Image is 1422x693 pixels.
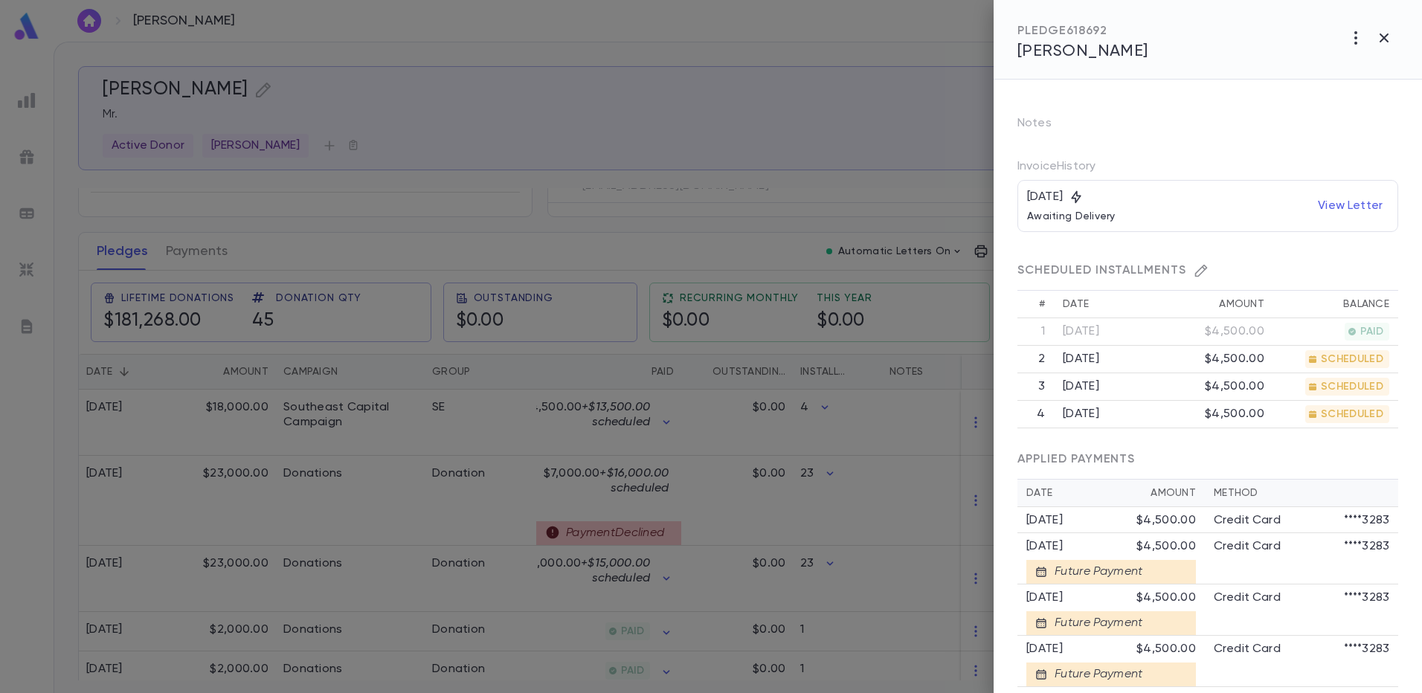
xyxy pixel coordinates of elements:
[1151,487,1196,499] div: Amount
[1214,590,1281,605] p: Credit Card
[1017,291,1054,318] th: #
[1017,373,1054,401] th: 3
[1054,318,1163,346] td: [DATE]
[1017,24,1148,39] div: PLEDGE 618692
[1026,513,1136,528] div: [DATE]
[1017,112,1075,141] p: Notes
[1205,480,1398,507] th: Method
[1017,43,1148,59] span: [PERSON_NAME]
[1017,401,1054,428] th: 4
[1136,513,1196,528] div: $4,500.00
[1026,590,1136,605] div: [DATE]
[1354,326,1389,338] span: PAID
[1047,667,1142,682] div: Future Payment
[1027,190,1116,210] div: [DATE]
[1164,401,1273,428] td: $4,500.00
[1164,373,1273,401] td: $4,500.00
[1017,454,1135,465] span: APPLIED PAYMENTS
[1315,408,1389,420] span: SCHEDULED
[1054,291,1163,318] th: Date
[1164,318,1273,346] td: $4,500.00
[1017,263,1398,278] div: SCHEDULED INSTALLMENTS
[1026,642,1136,657] div: [DATE]
[1214,642,1281,657] p: Credit Card
[1164,346,1273,373] td: $4,500.00
[1027,210,1116,222] p: Awaiting Delivery
[1273,291,1398,318] th: Balance
[1214,513,1281,528] p: Credit Card
[1054,401,1163,428] td: [DATE]
[1136,642,1196,657] div: $4,500.00
[1164,291,1273,318] th: Amount
[1315,381,1389,393] span: SCHEDULED
[1047,564,1142,579] div: Future Payment
[1312,193,1389,219] p: View Letter
[1136,539,1196,554] div: $4,500.00
[1017,159,1398,180] p: Invoice History
[1054,346,1163,373] td: [DATE]
[1026,487,1151,499] div: Date
[1315,353,1389,365] span: SCHEDULED
[1017,346,1054,373] th: 2
[1054,373,1163,401] td: [DATE]
[1047,616,1142,631] div: Future Payment
[1017,318,1054,346] th: 1
[1136,590,1196,605] div: $4,500.00
[1026,539,1136,554] div: [DATE]
[1214,539,1281,554] p: Credit Card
